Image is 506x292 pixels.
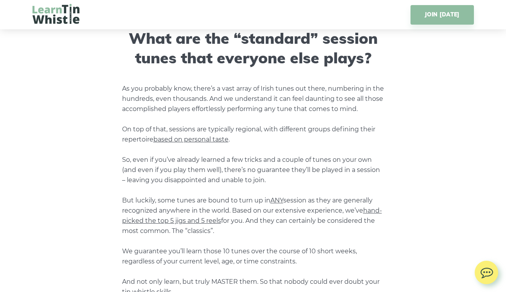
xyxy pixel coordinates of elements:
img: chat.svg [475,261,498,281]
h3: What are the “standard” session tunes that everyone else plays? [122,29,384,68]
img: LearnTinWhistle.com [32,4,79,24]
span: based on personal taste [153,136,229,143]
a: JOIN [DATE] [411,5,474,25]
span: ANY [270,197,283,204]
